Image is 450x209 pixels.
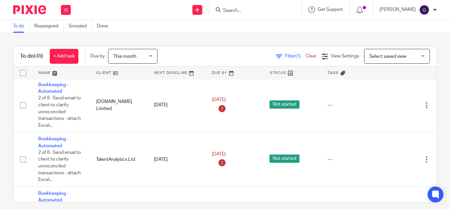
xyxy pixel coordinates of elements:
a: To do [13,20,29,33]
span: Get Support [318,7,343,12]
h1: To do [20,53,43,60]
a: Clear [306,54,317,58]
input: Search [222,8,282,14]
span: View Settings [331,54,359,58]
span: Filter [285,54,306,58]
td: [DATE] [147,132,205,187]
span: 2 of 6 · Send email to client to clarify unreconciled transactions - attach Excel... [38,96,81,128]
a: + Add task [50,49,78,64]
span: Not started [269,155,299,163]
p: [PERSON_NAME] [380,6,416,13]
span: (49) [34,53,43,59]
a: Bookkeeping - Automated [38,137,69,148]
span: 2 of 6 · Send email to client to clarify unreconciled transactions - attach Excel... [38,150,81,182]
span: (1) [295,54,301,58]
div: --- [327,102,372,108]
span: Tags [327,71,339,75]
span: Select saved view [369,54,406,59]
a: Reassigned [34,20,64,33]
td: TalentAnalytics Ltd [90,132,148,187]
span: [DATE] [212,152,226,157]
img: Pixie [13,5,46,14]
td: [DOMAIN_NAME] Limited [90,78,148,132]
span: This month [113,54,136,59]
a: Snoozed [69,20,92,33]
span: Not started [269,100,299,109]
a: Bookkeeping - Automated [38,83,69,94]
div: --- [327,156,372,163]
span: [DATE] [212,97,226,102]
td: [DATE] [147,78,205,132]
a: Done [97,20,113,33]
p: Due by [90,53,105,59]
img: svg%3E [419,5,430,15]
a: Bookkeeping - Automated [38,191,69,202]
